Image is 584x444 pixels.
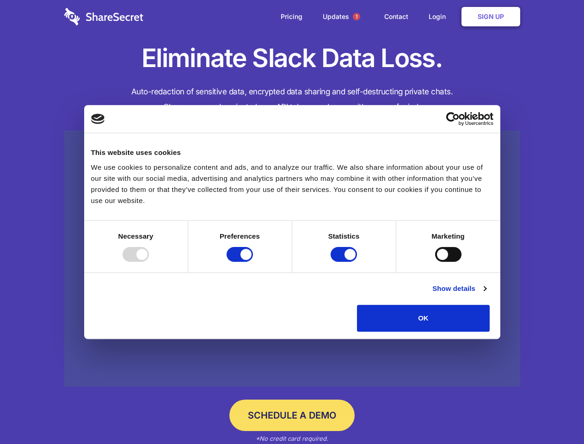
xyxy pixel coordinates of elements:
strong: Preferences [220,232,260,240]
strong: Necessary [118,232,154,240]
a: Pricing [271,2,312,31]
a: Show details [432,283,486,294]
span: 1 [353,13,360,20]
a: Contact [375,2,418,31]
a: Wistia video thumbnail [64,130,520,387]
h1: Eliminate Slack Data Loss. [64,42,520,75]
div: This website uses cookies [91,147,493,158]
a: Sign Up [461,7,520,26]
strong: Statistics [328,232,360,240]
a: Usercentrics Cookiebot - opens in a new window [412,112,493,126]
strong: Marketing [431,232,465,240]
button: OK [357,305,490,332]
div: We use cookies to personalize content and ads, and to analyze our traffic. We also share informat... [91,162,493,206]
h4: Auto-redaction of sensitive data, encrypted data sharing and self-destructing private chats. Shar... [64,84,520,115]
img: logo-wordmark-white-trans-d4663122ce5f474addd5e946df7df03e33cb6a1c49d2221995e7729f52c070b2.svg [64,8,143,25]
em: *No credit card required. [256,435,328,442]
img: logo [91,114,105,124]
a: Login [419,2,460,31]
a: Schedule a Demo [229,400,355,431]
